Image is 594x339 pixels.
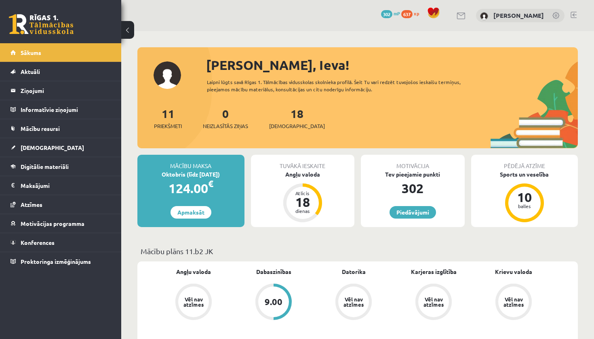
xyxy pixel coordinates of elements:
div: Vēl nav atzīmes [422,297,445,307]
a: 11Priekšmeti [154,106,182,130]
img: Ieva Krūmiņa [480,12,488,20]
div: Laipni lūgts savā Rīgas 1. Tālmācības vidusskolas skolnieka profilā. Šeit Tu vari redzēt tuvojošo... [207,78,471,93]
span: Motivācijas programma [21,220,84,227]
div: Pēdējā atzīme [471,155,578,170]
a: Angļu valoda Atlicis 18 dienas [251,170,355,223]
a: Maksājumi [11,176,111,195]
a: 18[DEMOGRAPHIC_DATA] [269,106,325,130]
a: 302 mP [381,10,400,17]
span: Priekšmeti [154,122,182,130]
p: Mācību plāns 11.b2 JK [141,246,575,257]
div: Oktobris (līdz [DATE]) [137,170,244,179]
a: 637 xp [401,10,423,17]
div: Tuvākā ieskaite [251,155,355,170]
div: Sports un veselība [471,170,578,179]
div: balles [512,204,537,208]
div: Vēl nav atzīmes [502,297,525,307]
div: Motivācija [361,155,465,170]
a: Angļu valoda [176,267,211,276]
legend: Maksājumi [21,176,111,195]
a: Proktoringa izmēģinājums [11,252,111,271]
span: mP [394,10,400,17]
a: Piedāvājumi [390,206,436,219]
div: 302 [361,179,465,198]
a: Karjeras izglītība [411,267,457,276]
div: dienas [291,208,315,213]
span: Atzīmes [21,201,42,208]
a: Vēl nav atzīmes [314,284,394,322]
a: Rīgas 1. Tālmācības vidusskola [9,14,74,34]
span: [DEMOGRAPHIC_DATA] [21,144,84,151]
span: Neizlasītās ziņas [203,122,248,130]
a: 0Neizlasītās ziņas [203,106,248,130]
a: Vēl nav atzīmes [394,284,474,322]
a: [PERSON_NAME] [493,11,544,19]
a: Ziņojumi [11,81,111,100]
a: Vēl nav atzīmes [474,284,554,322]
a: Krievu valoda [495,267,532,276]
a: Digitālie materiāli [11,157,111,176]
a: Vēl nav atzīmes [154,284,234,322]
span: xp [414,10,419,17]
div: Mācību maksa [137,155,244,170]
a: Mācību resursi [11,119,111,138]
div: 18 [291,196,315,208]
a: Aktuāli [11,62,111,81]
div: Atlicis [291,191,315,196]
a: Datorika [342,267,366,276]
legend: Ziņojumi [21,81,111,100]
span: 637 [401,10,413,18]
span: € [208,178,213,190]
div: Angļu valoda [251,170,355,179]
a: Sports un veselība 10 balles [471,170,578,223]
a: Sākums [11,43,111,62]
a: Apmaksāt [171,206,211,219]
div: 124.00 [137,179,244,198]
span: Digitālie materiāli [21,163,69,170]
div: Vēl nav atzīmes [182,297,205,307]
span: Mācību resursi [21,125,60,132]
div: 10 [512,191,537,204]
a: 9.00 [234,284,314,322]
span: Proktoringa izmēģinājums [21,258,91,265]
a: Konferences [11,233,111,252]
span: 302 [381,10,392,18]
span: Konferences [21,239,55,246]
legend: Informatīvie ziņojumi [21,100,111,119]
a: Atzīmes [11,195,111,214]
a: [DEMOGRAPHIC_DATA] [11,138,111,157]
span: [DEMOGRAPHIC_DATA] [269,122,325,130]
a: Motivācijas programma [11,214,111,233]
span: Aktuāli [21,68,40,75]
div: Tev pieejamie punkti [361,170,465,179]
div: 9.00 [265,297,282,306]
a: Dabaszinības [256,267,291,276]
a: Informatīvie ziņojumi [11,100,111,119]
div: [PERSON_NAME], Ieva! [206,55,578,75]
span: Sākums [21,49,41,56]
div: Vēl nav atzīmes [342,297,365,307]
